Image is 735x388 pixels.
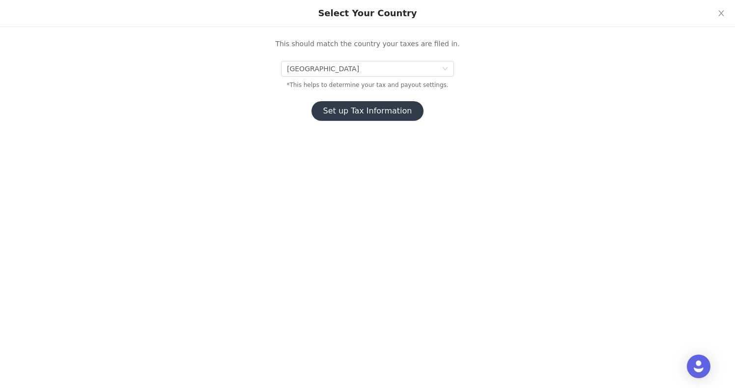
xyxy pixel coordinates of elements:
[287,61,359,76] div: United States
[687,355,710,378] div: Open Intercom Messenger
[208,39,527,49] p: This should match the country your taxes are filed in.
[318,8,417,19] div: Select Your Country
[311,101,424,121] button: Set up Tax Information
[717,9,725,17] i: icon: close
[442,66,448,73] i: icon: down
[208,81,527,89] p: *This helps to determine your tax and payout settings.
